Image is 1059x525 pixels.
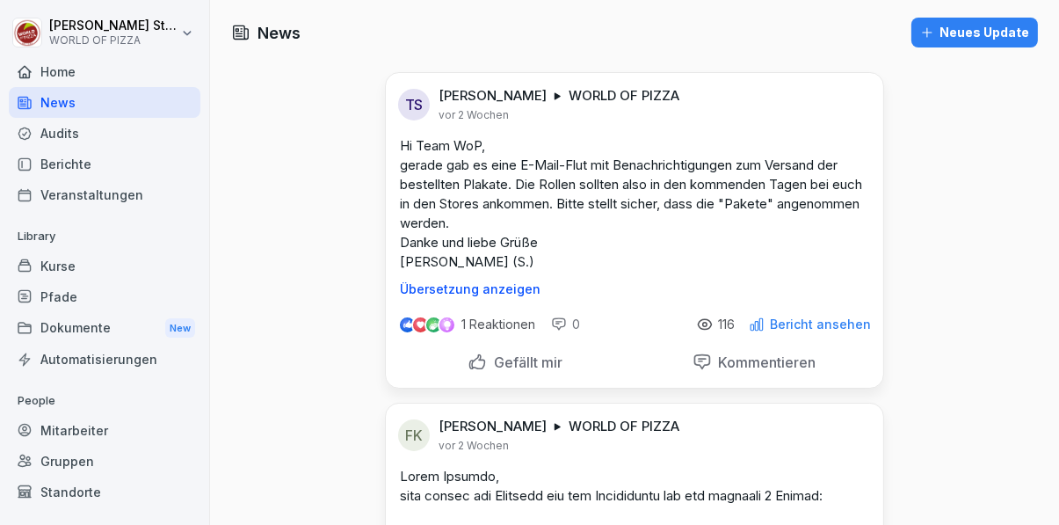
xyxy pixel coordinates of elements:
a: Pfade [9,281,200,312]
img: celebrate [426,317,441,332]
a: Mitarbeiter [9,415,200,446]
div: Dokumente [9,312,200,345]
p: Kommentieren [712,354,816,371]
img: like [401,317,415,332]
a: Veranstaltungen [9,179,200,210]
p: People [9,387,200,415]
a: Gruppen [9,446,200,477]
p: 116 [718,317,735,332]
p: [PERSON_NAME] [439,87,547,105]
p: vor 2 Wochen [439,108,509,122]
div: TS [398,89,430,120]
p: [PERSON_NAME] [439,418,547,435]
a: Kurse [9,251,200,281]
p: WORLD OF PIZZA [49,34,178,47]
div: 0 [551,316,580,333]
div: New [165,318,195,339]
img: love [414,318,427,332]
p: Library [9,222,200,251]
a: Berichte [9,149,200,179]
h1: News [257,21,301,45]
p: vor 2 Wochen [439,439,509,453]
p: Hi Team WoP, gerade gab es eine E-Mail-Flut mit Benachrichtigungen zum Versand der bestellten Pla... [400,136,869,272]
p: 1 Reaktionen [461,317,535,332]
p: WORLD OF PIZZA [569,418,679,435]
div: FK [398,419,430,451]
a: News [9,87,200,118]
p: Bericht ansehen [770,317,871,332]
a: Standorte [9,477,200,507]
p: Gefällt mir [487,354,562,371]
p: WORLD OF PIZZA [569,87,679,105]
img: inspiring [439,317,454,332]
div: Neues Update [920,23,1029,42]
a: Automatisierungen [9,344,200,375]
a: DokumenteNew [9,312,200,345]
button: Neues Update [911,18,1038,47]
a: Home [9,56,200,87]
a: Audits [9,118,200,149]
p: [PERSON_NAME] Sturch [49,18,178,33]
p: Übersetzung anzeigen [400,282,869,296]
